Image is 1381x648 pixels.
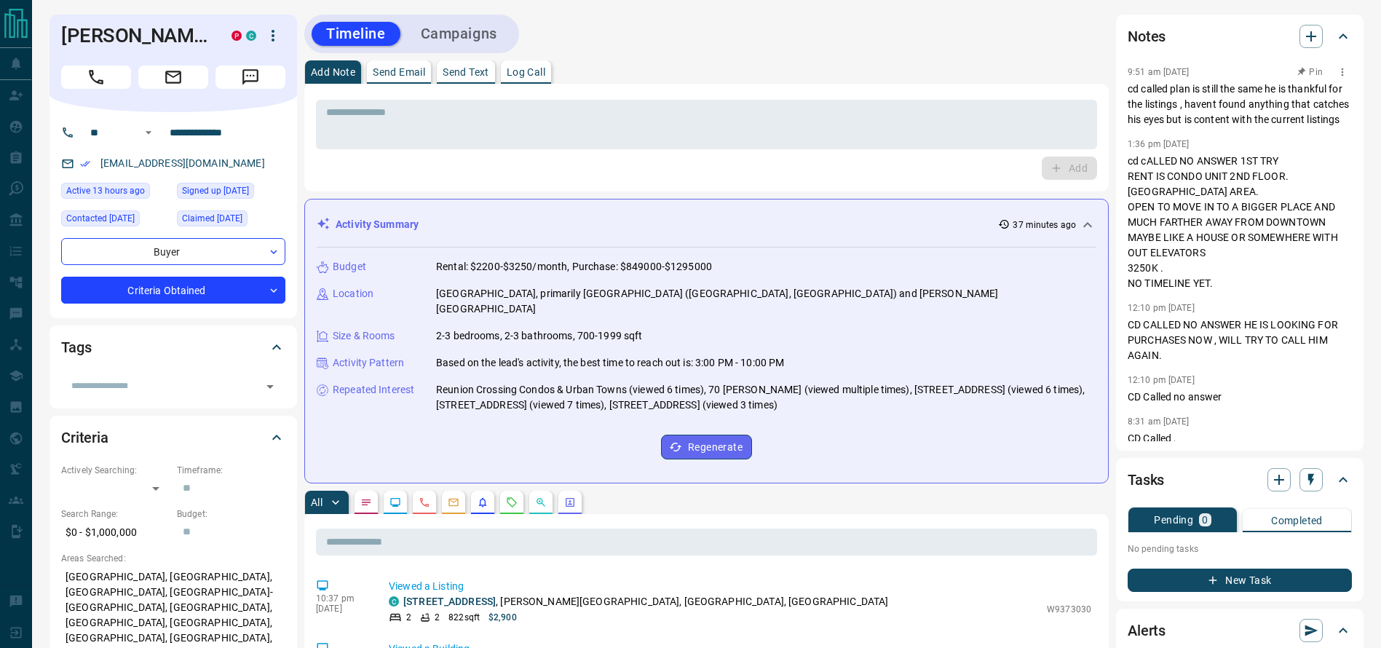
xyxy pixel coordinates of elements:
[1289,66,1331,79] button: Pin
[1128,67,1190,77] p: 9:51 am [DATE]
[61,464,170,477] p: Actively Searching:
[215,66,285,89] span: Message
[1128,468,1164,491] h2: Tasks
[333,382,414,398] p: Repeated Interest
[61,426,108,449] h2: Criteria
[311,67,355,77] p: Add Note
[312,22,400,46] button: Timeline
[435,611,440,624] p: 2
[61,330,285,365] div: Tags
[1128,19,1352,54] div: Notes
[1128,613,1352,648] div: Alerts
[1128,317,1352,363] p: CD CALLED NO ANSWER HE IS LOOKING FOR PURCHASES NOW , WILL TRY TO CALL HIM AGAIN.
[182,183,249,198] span: Signed up [DATE]
[311,497,323,507] p: All
[260,376,280,397] button: Open
[61,552,285,565] p: Areas Searched:
[507,67,545,77] p: Log Call
[177,464,285,477] p: Timeframe:
[1128,416,1190,427] p: 8:31 am [DATE]
[406,22,512,46] button: Campaigns
[1047,603,1091,616] p: W9373030
[477,497,488,508] svg: Listing Alerts
[1128,82,1352,127] p: cd called plan is still the same he is thankful for the listings , havent found anything that cat...
[333,328,395,344] p: Size & Rooms
[61,238,285,265] div: Buyer
[1154,515,1193,525] p: Pending
[436,286,1096,317] p: [GEOGRAPHIC_DATA], primarily [GEOGRAPHIC_DATA] ([GEOGRAPHIC_DATA], [GEOGRAPHIC_DATA]) and [PERSON...
[61,336,91,359] h2: Tags
[406,611,411,624] p: 2
[1128,538,1352,560] p: No pending tasks
[443,67,489,77] p: Send Text
[61,66,131,89] span: Call
[246,31,256,41] div: condos.ca
[61,521,170,545] p: $0 - $1,000,000
[661,435,752,459] button: Regenerate
[1202,515,1208,525] p: 0
[1128,462,1352,497] div: Tasks
[80,159,90,169] svg: Email Verified
[61,210,170,231] div: Thu Jun 19 2025
[333,259,366,274] p: Budget
[333,286,373,301] p: Location
[389,596,399,606] div: condos.ca
[1128,303,1195,313] p: 12:10 pm [DATE]
[1128,154,1352,291] p: cd cALLED NO ANSWER 1ST TRY RENT IS CONDO UNIT 2ND FLOOR. [GEOGRAPHIC_DATA] AREA. OPEN TO MOVE IN...
[436,259,712,274] p: Rental: $2200-$3250/month, Purchase: $849000-$1295000
[61,24,210,47] h1: [PERSON_NAME]
[66,183,145,198] span: Active 13 hours ago
[373,67,425,77] p: Send Email
[1128,619,1166,642] h2: Alerts
[389,579,1091,594] p: Viewed a Listing
[1128,569,1352,592] button: New Task
[403,596,496,607] a: [STREET_ADDRESS]
[436,355,784,371] p: Based on the lead's activity, the best time to reach out is: 3:00 PM - 10:00 PM
[177,183,285,203] div: Sun Oct 25 2020
[177,210,285,231] div: Wed Apr 24 2024
[66,211,135,226] span: Contacted [DATE]
[232,31,242,41] div: property.ca
[389,497,401,508] svg: Lead Browsing Activity
[100,157,265,169] a: [EMAIL_ADDRESS][DOMAIN_NAME]
[1128,431,1352,615] p: CD Called , lease expires by [DATE] , thinking about moving but not sure just checking the market...
[1271,515,1323,526] p: Completed
[61,420,285,455] div: Criteria
[436,382,1096,413] p: Reunion Crossing Condos & Urban Towns (viewed 6 times), 70 [PERSON_NAME] (viewed multiple times),...
[61,183,170,203] div: Mon Oct 13 2025
[182,211,242,226] span: Claimed [DATE]
[448,611,480,624] p: 822 sqft
[177,507,285,521] p: Budget:
[140,124,157,141] button: Open
[436,328,643,344] p: 2-3 bedrooms, 2-3 bathrooms, 700-1999 sqft
[1128,375,1195,385] p: 12:10 pm [DATE]
[535,497,547,508] svg: Opportunities
[360,497,372,508] svg: Notes
[506,497,518,508] svg: Requests
[1128,25,1166,48] h2: Notes
[61,507,170,521] p: Search Range:
[336,217,419,232] p: Activity Summary
[1128,390,1352,405] p: CD Called no answer
[316,593,367,604] p: 10:37 pm
[61,277,285,304] div: Criteria Obtained
[333,355,404,371] p: Activity Pattern
[138,66,208,89] span: Email
[488,611,517,624] p: $2,900
[1128,139,1190,149] p: 1:36 pm [DATE]
[448,497,459,508] svg: Emails
[317,211,1096,238] div: Activity Summary37 minutes ago
[403,594,888,609] p: , [PERSON_NAME][GEOGRAPHIC_DATA], [GEOGRAPHIC_DATA], [GEOGRAPHIC_DATA]
[1013,218,1076,232] p: 37 minutes ago
[419,497,430,508] svg: Calls
[316,604,367,614] p: [DATE]
[564,497,576,508] svg: Agent Actions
